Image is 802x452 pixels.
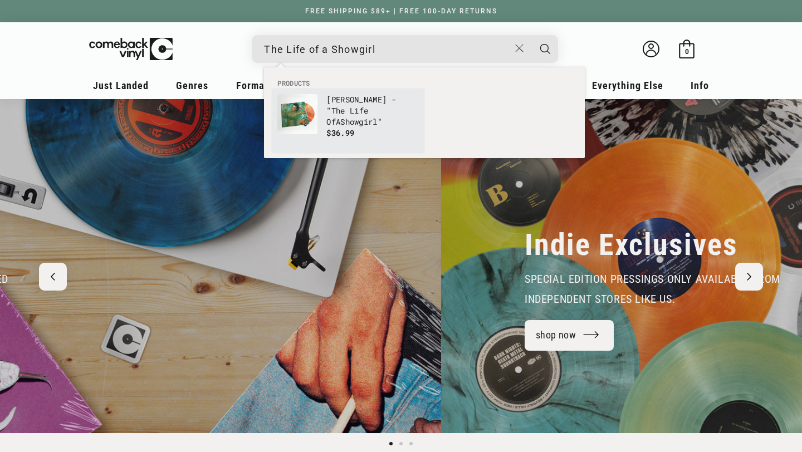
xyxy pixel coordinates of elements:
[691,80,709,91] span: Info
[386,439,396,449] button: Load slide 1 of 3
[277,94,317,134] img: Taylor Swift - "The Life Of A Showgirl"
[326,94,419,127] p: [PERSON_NAME] - " A "
[326,127,354,138] span: $36.99
[340,116,378,127] b: Showgirl
[264,67,585,158] div: Products
[685,47,689,56] span: 0
[252,35,558,63] div: Search
[264,38,510,61] input: When autocomplete results are available use up and down arrows to review and enter to select
[277,94,419,148] a: Taylor Swift - "The Life Of A Showgirl" [PERSON_NAME] - "The Life OfAShowgirl" $36.99
[93,80,149,91] span: Just Landed
[272,78,577,89] li: Products
[331,105,345,116] b: The
[525,320,614,351] a: shop now
[326,116,336,127] b: Of
[406,439,416,449] button: Load slide 3 of 3
[272,89,424,153] li: products: Taylor Swift - "The Life Of A Showgirl"
[396,439,406,449] button: Load slide 2 of 3
[531,35,559,63] button: Search
[294,7,508,15] a: FREE SHIPPING $89+ | FREE 100-DAY RETURNS
[176,80,208,91] span: Genres
[510,36,530,61] button: Close
[525,227,738,263] h2: Indie Exclusives
[350,105,368,116] b: Life
[236,80,273,91] span: Formats
[592,80,663,91] span: Everything Else
[525,272,780,306] span: special edition pressings only available from independent stores like us.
